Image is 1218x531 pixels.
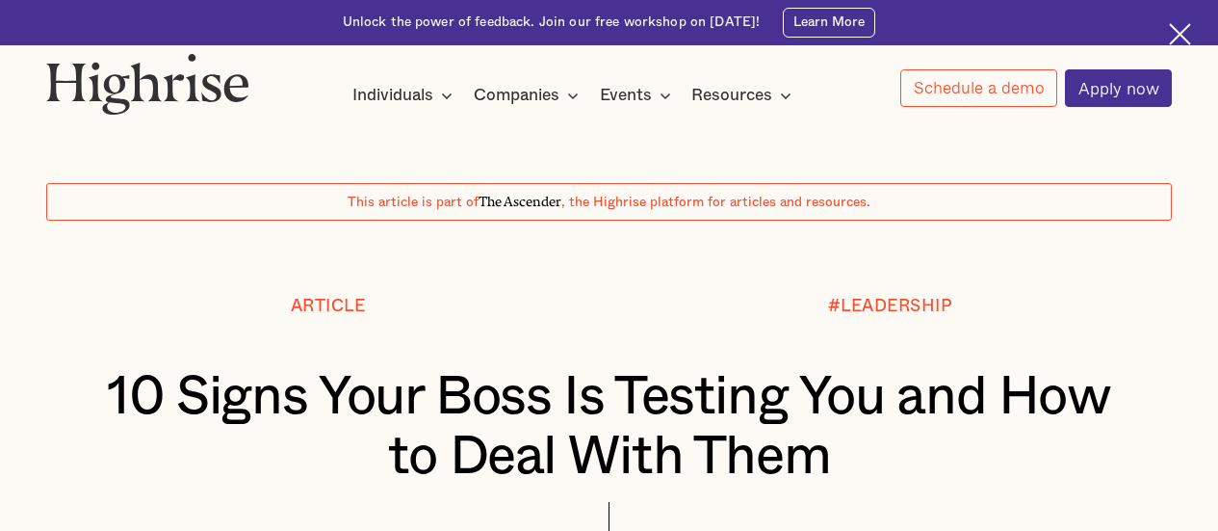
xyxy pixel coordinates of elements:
a: Apply now [1065,69,1172,107]
span: This article is part of [348,196,479,209]
img: Highrise logo [46,53,249,115]
div: Companies [474,84,559,107]
div: Events [600,84,652,107]
div: #LEADERSHIP [828,297,953,316]
div: Resources [691,84,772,107]
span: The Ascender [479,191,561,207]
div: Individuals [352,84,433,107]
h1: 10 Signs Your Boss Is Testing You and How to Deal With Them [93,368,1125,488]
a: Learn More [783,8,876,38]
span: , the Highrise platform for articles and resources. [561,196,870,209]
img: Cross icon [1169,23,1191,45]
div: Unlock the power of feedback. Join our free workshop on [DATE]! [343,13,761,32]
div: Article [291,297,366,316]
a: Schedule a demo [900,69,1057,107]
